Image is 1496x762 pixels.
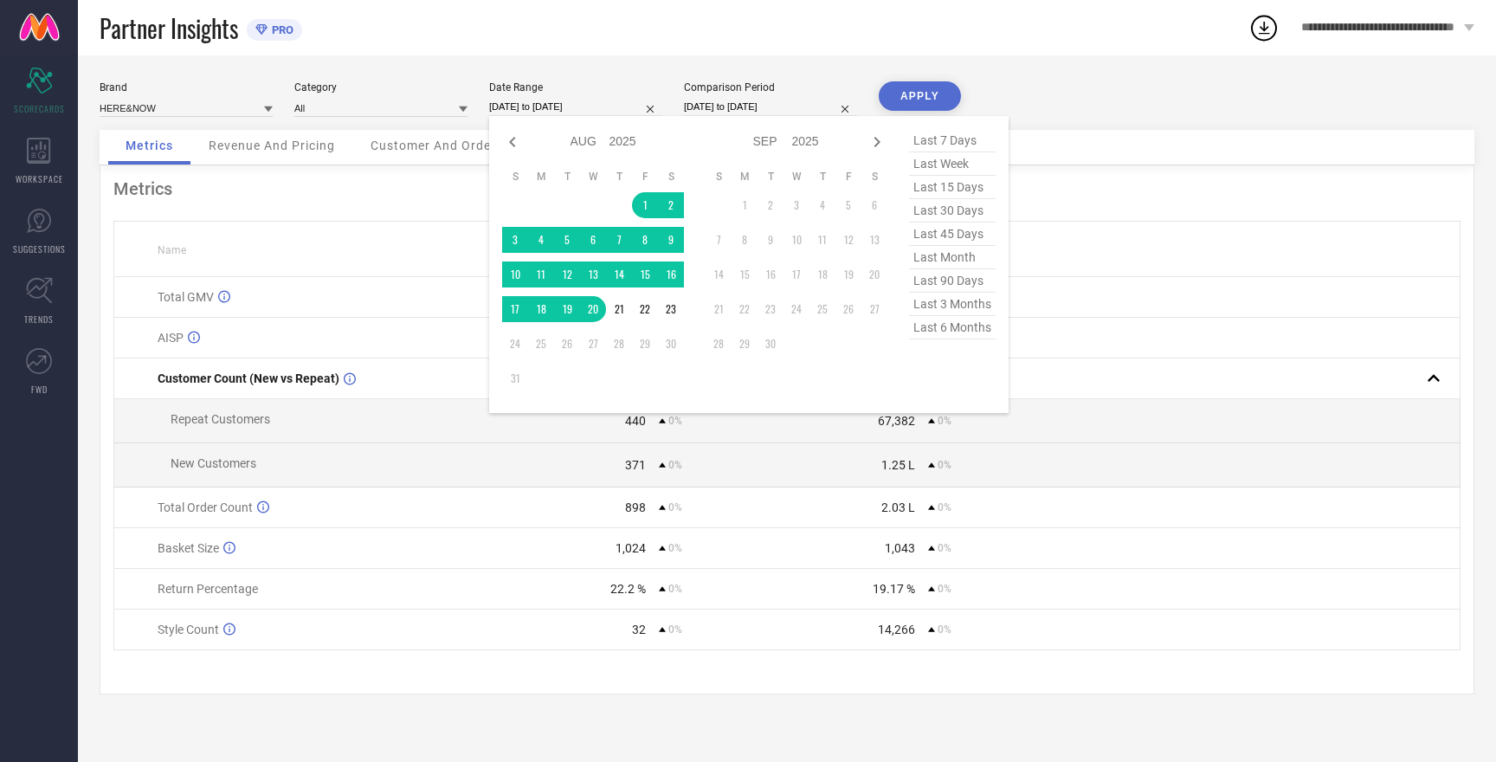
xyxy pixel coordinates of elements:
th: Sunday [706,170,732,184]
span: 0% [668,623,682,636]
div: 14,266 [878,623,915,636]
td: Mon Aug 18 2025 [528,296,554,322]
th: Saturday [658,170,684,184]
div: Brand [100,81,273,94]
td: Tue Aug 26 2025 [554,331,580,357]
input: Select date range [489,98,662,116]
td: Tue Sep 02 2025 [758,192,783,218]
td: Wed Aug 06 2025 [580,227,606,253]
div: 19.17 % [873,582,915,596]
span: 0% [938,459,951,471]
div: 440 [625,414,646,428]
span: Total Order Count [158,500,253,514]
td: Sun Sep 14 2025 [706,262,732,287]
span: last 90 days [909,269,996,293]
td: Sun Aug 03 2025 [502,227,528,253]
th: Monday [732,170,758,184]
td: Sun Aug 10 2025 [502,262,528,287]
span: WORKSPACE [16,172,63,185]
th: Saturday [861,170,887,184]
td: Mon Sep 29 2025 [732,331,758,357]
td: Sun Aug 24 2025 [502,331,528,357]
span: PRO [268,23,293,36]
td: Mon Aug 11 2025 [528,262,554,287]
span: last 15 days [909,176,996,199]
td: Sat Sep 06 2025 [861,192,887,218]
th: Thursday [809,170,835,184]
span: 0% [938,542,951,554]
span: FWD [31,383,48,396]
span: Basket Size [158,541,219,555]
span: Metrics [126,139,173,152]
span: Repeat Customers [171,412,270,426]
span: New Customers [171,456,256,470]
td: Wed Aug 20 2025 [580,296,606,322]
th: Tuesday [554,170,580,184]
td: Thu Aug 07 2025 [606,227,632,253]
div: Open download list [1248,12,1280,43]
td: Sat Aug 09 2025 [658,227,684,253]
th: Monday [528,170,554,184]
td: Thu Sep 18 2025 [809,262,835,287]
span: last 3 months [909,293,996,316]
span: Customer Count (New vs Repeat) [158,371,339,385]
td: Wed Aug 27 2025 [580,331,606,357]
td: Wed Sep 17 2025 [783,262,809,287]
div: 1,043 [885,541,915,555]
span: SUGGESTIONS [13,242,66,255]
td: Sun Sep 07 2025 [706,227,732,253]
td: Thu Aug 28 2025 [606,331,632,357]
div: 67,382 [878,414,915,428]
span: Return Percentage [158,582,258,596]
span: last month [909,246,996,269]
td: Mon Sep 22 2025 [732,296,758,322]
td: Tue Sep 09 2025 [758,227,783,253]
td: Tue Aug 05 2025 [554,227,580,253]
td: Mon Aug 04 2025 [528,227,554,253]
span: last week [909,152,996,176]
td: Thu Sep 25 2025 [809,296,835,322]
td: Tue Aug 19 2025 [554,296,580,322]
td: Sat Aug 16 2025 [658,262,684,287]
div: Comparison Period [684,81,857,94]
span: 0% [938,501,951,513]
span: 0% [668,583,682,595]
div: Date Range [489,81,662,94]
th: Thursday [606,170,632,184]
td: Fri Sep 12 2025 [835,227,861,253]
span: Name [158,244,186,256]
td: Wed Sep 24 2025 [783,296,809,322]
td: Thu Sep 04 2025 [809,192,835,218]
span: Revenue And Pricing [209,139,335,152]
span: Style Count [158,623,219,636]
td: Fri Sep 19 2025 [835,262,861,287]
td: Sat Sep 13 2025 [861,227,887,253]
td: Wed Aug 13 2025 [580,262,606,287]
td: Sat Sep 27 2025 [861,296,887,322]
td: Sat Sep 20 2025 [861,262,887,287]
span: Total GMV [158,290,214,304]
span: 0% [938,583,951,595]
span: 0% [668,415,682,427]
span: 0% [668,459,682,471]
span: Customer And Orders [371,139,503,152]
span: 0% [938,415,951,427]
div: 898 [625,500,646,514]
span: last 6 months [909,316,996,339]
button: APPLY [879,81,961,111]
div: Next month [867,132,887,152]
span: last 30 days [909,199,996,223]
td: Sun Aug 17 2025 [502,296,528,322]
td: Sat Aug 23 2025 [658,296,684,322]
td: Tue Sep 16 2025 [758,262,783,287]
td: Fri Aug 22 2025 [632,296,658,322]
span: TRENDS [24,313,54,326]
th: Sunday [502,170,528,184]
td: Thu Aug 14 2025 [606,262,632,287]
span: last 7 days [909,129,996,152]
td: Wed Sep 03 2025 [783,192,809,218]
div: 1,024 [616,541,646,555]
td: Tue Sep 23 2025 [758,296,783,322]
td: Wed Sep 10 2025 [783,227,809,253]
td: Sun Sep 28 2025 [706,331,732,357]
